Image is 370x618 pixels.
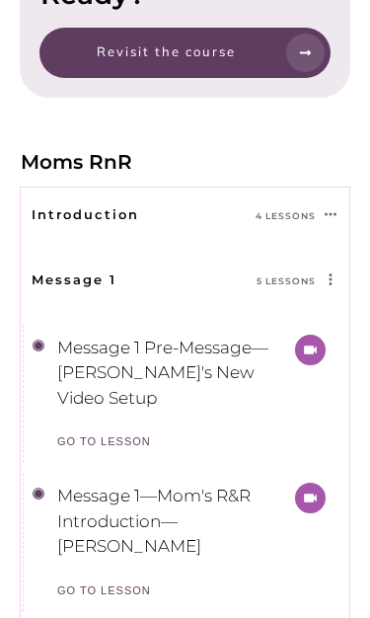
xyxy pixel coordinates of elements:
[57,584,151,597] span: go to lesson
[256,210,316,221] span: 4 Lessons
[21,150,132,174] span: Moms RnR
[57,435,151,448] span: go to lesson
[52,579,156,602] a: go to lesson
[97,43,236,59] span: Revisit the course
[257,275,316,286] span: 5 Lessons
[32,206,139,222] a: Introduction
[57,486,251,556] a: Message 1—Mom's R&R Introduction—[PERSON_NAME]
[39,28,331,78] a: Revisit the course
[32,271,116,287] a: Message 1
[57,338,268,408] a: Message 1 Pre-Message—[PERSON_NAME]'s New Video Setup
[52,430,156,453] a: go to lesson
